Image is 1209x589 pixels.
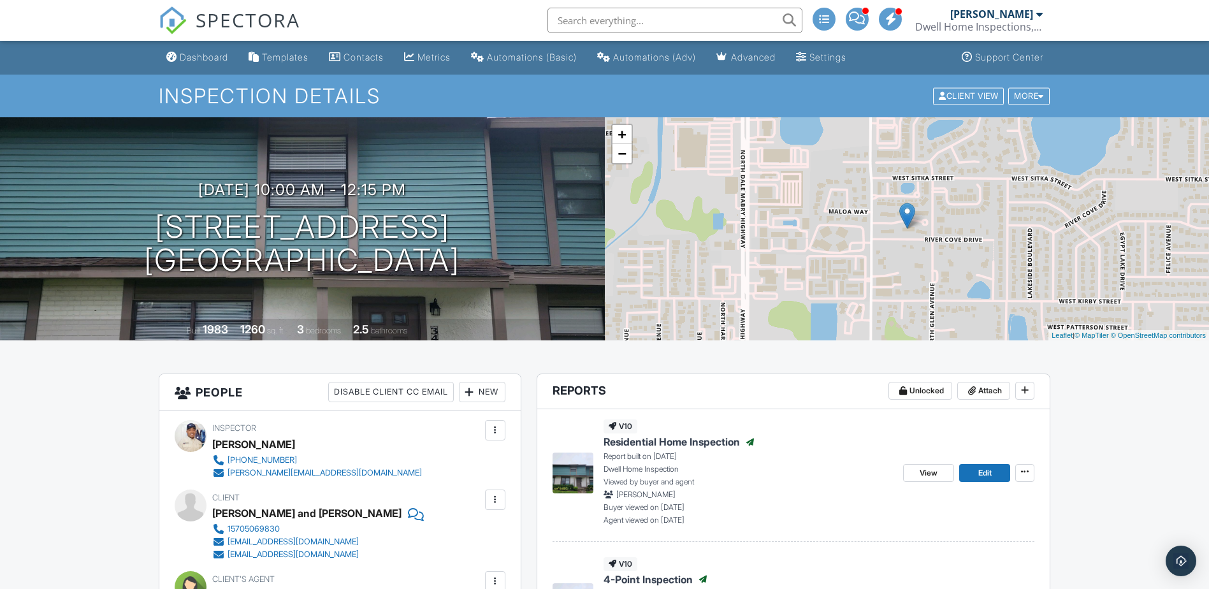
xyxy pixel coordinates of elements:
div: Dwell Home Inspections, LLC [915,20,1043,33]
div: Contacts [344,52,384,62]
a: Leaflet [1052,331,1073,339]
div: [EMAIL_ADDRESS][DOMAIN_NAME] [228,537,359,547]
div: Metrics [417,52,451,62]
a: SPECTORA [159,17,300,44]
div: Automations (Basic) [487,52,577,62]
div: 2.5 [353,323,369,336]
div: Disable Client CC Email [328,382,454,402]
a: Dashboard [161,46,233,69]
a: Support Center [957,46,1048,69]
div: 1260 [240,323,265,336]
a: Advanced [711,46,781,69]
div: Templates [262,52,308,62]
div: More [1008,87,1050,105]
a: Zoom out [612,144,632,163]
a: Automations (Basic) [466,46,582,69]
h1: Inspection Details [159,85,1051,107]
a: 15705069830 [212,523,414,535]
a: [EMAIL_ADDRESS][DOMAIN_NAME] [212,548,414,561]
div: [PERSON_NAME][EMAIL_ADDRESS][DOMAIN_NAME] [228,468,422,478]
div: | [1048,330,1209,341]
a: Client View [932,91,1007,100]
input: Search everything... [547,8,802,33]
a: Metrics [399,46,456,69]
h3: People [159,374,521,411]
img: The Best Home Inspection Software - Spectora [159,6,187,34]
div: 15705069830 [228,524,280,534]
a: [PERSON_NAME][EMAIL_ADDRESS][DOMAIN_NAME] [212,467,422,479]
div: 1983 [203,323,228,336]
div: 3 [297,323,304,336]
a: Automations (Advanced) [592,46,701,69]
div: New [459,382,505,402]
a: Zoom in [612,125,632,144]
span: sq. ft. [267,326,285,335]
span: Client [212,493,240,502]
span: bedrooms [306,326,341,335]
a: © OpenStreetMap contributors [1111,331,1206,339]
div: [PERSON_NAME] and [PERSON_NAME] [212,504,402,523]
div: [PHONE_NUMBER] [228,455,297,465]
a: Templates [243,46,314,69]
h3: [DATE] 10:00 am - 12:15 pm [198,181,406,198]
div: Settings [809,52,846,62]
span: Built [187,326,201,335]
a: Settings [791,46,851,69]
div: Client View [933,87,1004,105]
a: [PHONE_NUMBER] [212,454,422,467]
div: [PERSON_NAME] [950,8,1033,20]
div: Automations (Adv) [613,52,696,62]
div: Dashboard [180,52,228,62]
span: bathrooms [371,326,407,335]
div: Open Intercom Messenger [1166,546,1196,576]
span: Client's Agent [212,574,275,584]
h1: [STREET_ADDRESS] [GEOGRAPHIC_DATA] [144,210,460,278]
span: Inspector [212,423,256,433]
span: SPECTORA [196,6,300,33]
a: © MapTiler [1075,331,1109,339]
div: Advanced [731,52,776,62]
div: [EMAIL_ADDRESS][DOMAIN_NAME] [228,549,359,560]
a: Contacts [324,46,389,69]
div: [PERSON_NAME] [212,435,295,454]
div: Support Center [975,52,1043,62]
a: [EMAIL_ADDRESS][DOMAIN_NAME] [212,535,414,548]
